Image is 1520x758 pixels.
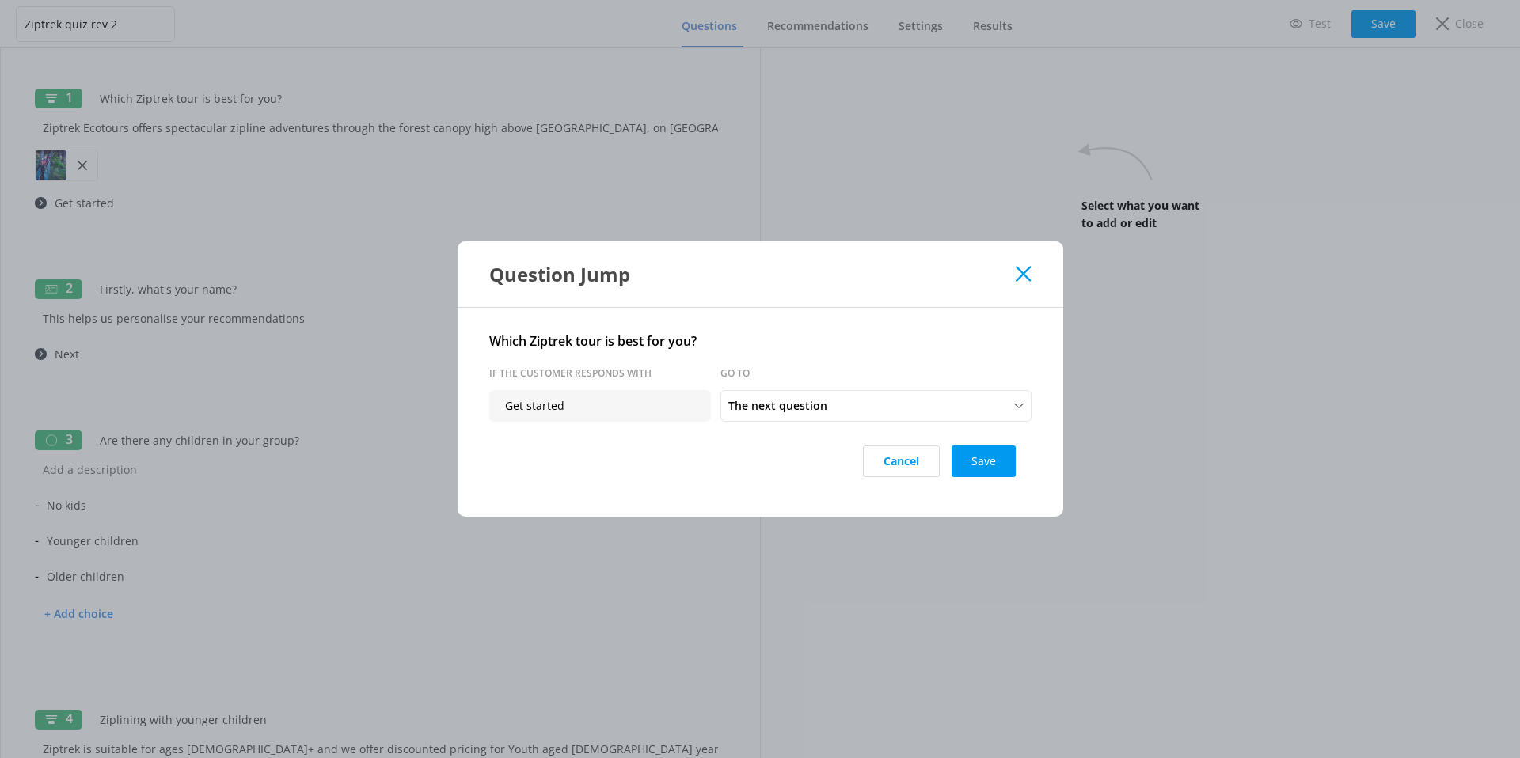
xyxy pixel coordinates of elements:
[720,366,942,381] p: Go to
[489,366,711,381] p: If the customer responds with
[863,445,940,477] button: Cancel
[489,332,1032,352] h4: Which Ziptrek tour is best for you?
[952,445,1016,477] button: Save
[728,397,837,415] span: The next question
[489,261,1016,287] div: Question Jump
[1016,266,1031,282] button: Close
[489,390,711,422] p: Get started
